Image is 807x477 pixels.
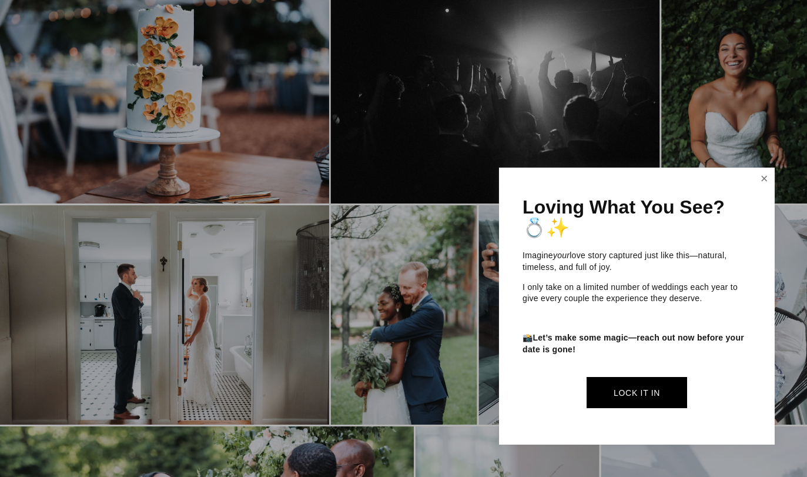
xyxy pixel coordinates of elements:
[523,250,751,273] p: Imagine love story captured just like this—natural, timeless, and full of joy.
[587,377,687,408] a: Lock It In
[553,251,570,260] em: your
[523,197,751,238] h1: Loving What You See? 💍✨
[523,282,751,305] p: I only take on a limited number of weddings each year to give every couple the experience they de...
[523,332,751,355] p: 📸
[523,333,746,354] strong: Let’s make some magic—reach out now before your date is gone!
[755,169,773,188] a: Close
